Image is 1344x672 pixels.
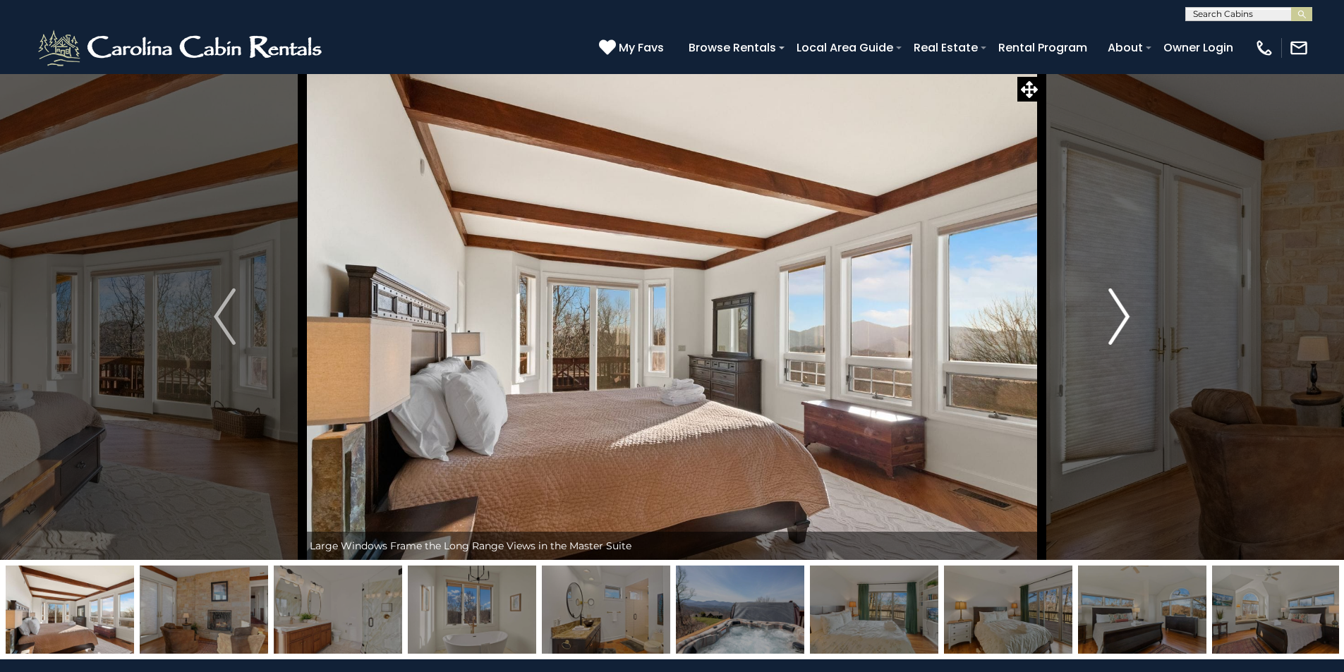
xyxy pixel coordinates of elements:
[944,566,1072,654] img: 165554766
[599,39,667,57] a: My Favs
[147,73,302,560] button: Previous
[1254,38,1274,58] img: phone-regular-white.png
[1108,288,1130,345] img: arrow
[789,35,900,60] a: Local Area Guide
[1101,35,1150,60] a: About
[408,566,536,654] img: 165554792
[6,566,134,654] img: 165554767
[1289,38,1309,58] img: mail-regular-white.png
[214,288,235,345] img: arrow
[907,35,985,60] a: Real Estate
[542,566,670,654] img: 165554784
[140,566,268,654] img: 165554756
[676,566,804,654] img: 163274111
[810,566,938,654] img: 165554764
[619,39,664,56] span: My Favs
[991,35,1094,60] a: Rental Program
[1041,73,1197,560] button: Next
[1078,566,1206,654] img: 165554771
[35,27,328,69] img: White-1-2.png
[1212,566,1340,654] img: 165554770
[682,35,783,60] a: Browse Rentals
[274,566,402,654] img: 165554790
[303,532,1042,560] div: Large Windows Frame the Long Range Views in the Master Suite
[1156,35,1240,60] a: Owner Login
